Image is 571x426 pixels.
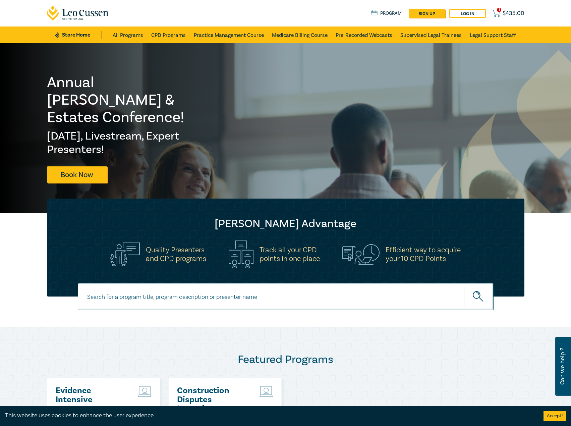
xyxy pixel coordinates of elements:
[260,246,320,263] h5: Track all your CPD points in one place
[47,129,197,156] h2: [DATE], Livestream, Expert Presenters!
[260,386,273,397] img: Live Stream
[559,341,566,392] span: Can we help ?
[5,411,533,420] div: This website uses cookies to enhance the user experience.
[272,26,328,43] a: Medicare Billing Course
[342,244,380,264] img: Efficient way to acquire<br>your 10 CPD Points
[60,217,511,230] h2: [PERSON_NAME] Advantage
[409,9,445,18] a: sign up
[449,9,486,18] a: Log in
[400,26,462,43] a: Supervised Legal Trainees
[138,386,152,397] img: Live Stream
[78,283,494,310] input: Search for a program title, program description or presenter name
[47,166,107,183] a: Book Now
[47,353,524,366] h2: Featured Programs
[113,26,143,43] a: All Programs
[47,74,197,126] h1: Annual [PERSON_NAME] & Estates Conference!
[371,10,402,17] a: Program
[470,26,516,43] a: Legal Support Staff
[336,26,392,43] a: Pre-Recorded Webcasts
[229,241,253,268] img: Track all your CPD<br>points in one place
[56,404,128,413] p: ( August 2025 )
[177,386,249,413] a: Construction Disputes Intensive
[151,26,186,43] a: CPD Programs
[544,411,566,421] button: Accept cookies
[55,31,102,39] a: Store Home
[497,8,501,12] span: 1
[110,243,140,266] img: Quality Presenters<br>and CPD programs
[503,10,524,17] span: $ 435.00
[146,246,206,263] h5: Quality Presenters and CPD programs
[194,26,264,43] a: Practice Management Course
[386,246,461,263] h5: Efficient way to acquire your 10 CPD Points
[56,386,128,404] a: Evidence Intensive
